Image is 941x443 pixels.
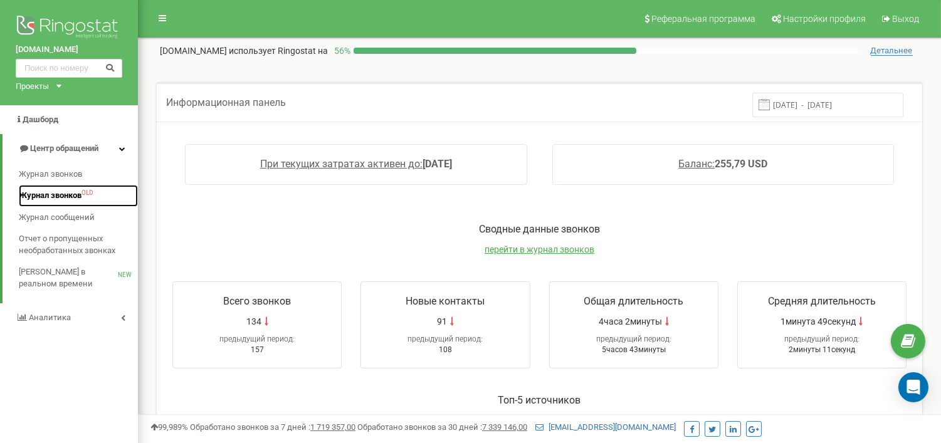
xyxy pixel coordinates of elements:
span: предыдущий период: [407,335,483,343]
span: Общая длительность [584,295,683,307]
u: 7 339 146,00 [482,422,527,432]
span: Всего звонков [223,295,291,307]
a: Отчет о пропущенных необработанных звонках [19,228,138,261]
span: 2минуты 11секунд [789,345,855,354]
div: Open Intercom Messenger [898,372,928,402]
a: Журнал звонков [19,164,138,185]
span: Средняя длительность [768,295,876,307]
span: Настройки профиля [783,14,866,24]
span: Реферальная программа [651,14,755,24]
span: 4часа 2минуты [599,315,662,328]
span: Баланс: [678,158,715,170]
span: Детальнее [871,46,913,56]
span: предыдущий период: [596,335,671,343]
span: 108 [439,345,452,354]
span: При текущих затратах активен до: [260,158,423,170]
span: предыдущий период: [784,335,860,343]
a: При текущих затратах активен до:[DATE] [260,158,452,170]
span: 99,989% [150,422,188,432]
a: Журнал звонковOLD [19,185,138,207]
span: 157 [251,345,264,354]
span: Аналитика [29,313,71,322]
a: Журнал сообщений [19,207,138,229]
span: 5часов 43минуты [602,345,666,354]
span: Обработано звонков за 30 дней : [357,422,527,432]
a: [EMAIL_ADDRESS][DOMAIN_NAME] [535,422,676,432]
a: перейти в журнал звонков [485,244,594,254]
span: Журнал звонков [19,190,81,202]
span: 1минута 49секунд [781,315,856,328]
span: Журнал сообщений [19,212,95,224]
span: предыдущий период: [219,335,295,343]
input: Поиск по номеру [16,59,122,78]
span: Отчет о пропущенных необработанных звонках [19,233,132,256]
span: 91 [437,315,447,328]
span: 134 [246,315,261,328]
span: Сводные данные звонков [479,223,600,235]
u: 1 719 357,00 [310,422,355,432]
span: Toп-5 источников [498,394,581,406]
span: Выход [892,14,919,24]
a: Баланс:255,79 USD [678,158,767,170]
span: Обработано звонков за 7 дней : [190,422,355,432]
span: Журнал звонков [19,169,82,180]
p: [DOMAIN_NAME] [160,44,328,57]
a: Центр обращений [3,134,138,164]
div: Проекты [16,81,49,93]
span: [PERSON_NAME] в реальном времени [19,266,118,289]
img: Ringostat logo [16,13,122,44]
span: Дашборд [23,115,58,124]
span: Центр обращений [30,143,98,153]
span: использует Ringostat на [229,46,328,56]
span: Информационная панель [166,96,286,108]
span: Новые контакты [406,295,485,307]
p: 56 % [328,44,354,57]
a: [DOMAIN_NAME] [16,44,122,56]
a: [PERSON_NAME] в реальном времениNEW [19,261,138,294]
